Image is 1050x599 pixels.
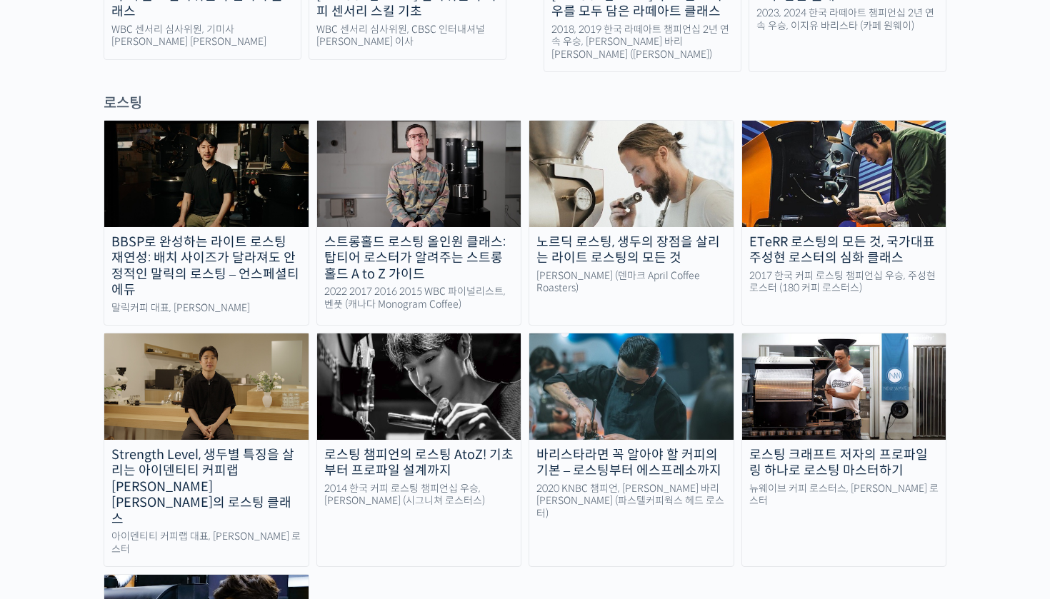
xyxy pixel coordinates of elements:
[104,234,309,298] div: BBSP로 완성하는 라이트 로스팅 재연성: 배치 사이즈가 달라져도 안정적인 말릭의 로스팅 – 언스페셜티 에듀
[104,24,301,49] div: WBC 센서리 심사위원, 기미사 [PERSON_NAME] [PERSON_NAME]
[742,333,946,439] img: coffee-roasting-thumbnail-500x260-1.jpg
[104,94,946,113] div: 로스팅
[45,474,54,485] span: 홈
[221,474,238,485] span: 설정
[104,121,309,226] img: malic-roasting-class_course-thumbnail.jpg
[544,24,741,61] div: 2018, 2019 한국 라떼아트 챔피언십 2년 연속 우승, [PERSON_NAME] 바리[PERSON_NAME] ([PERSON_NAME])
[529,333,734,567] a: 바리스타라면 꼭 알아야 할 커피의 기본 – 로스팅부터 에스프레소까지 2020 KNBC 챔피언, [PERSON_NAME] 바리[PERSON_NAME] (파스텔커피웍스 헤드 로스터)
[529,447,734,479] div: 바리스타라면 꼭 알아야 할 커피의 기본 – 로스팅부터 에스프레소까지
[741,120,947,326] a: ETeRR 로스팅의 모든 것, 국가대표 주성현 로스터의 심화 클래스 2017 한국 커피 로스팅 챔피언십 우승, 주성현 로스터 (180 커피 로스터스)
[742,483,946,508] div: 뉴웨이브 커피 로스터스, [PERSON_NAME] 로스터
[317,121,521,226] img: stronghold-roasting_course-thumbnail.jpg
[749,7,946,32] div: 2023, 2024 한국 라떼아트 챔피언십 2년 연속 우승, 이지유 바리스타 (카페 원웨이)
[104,333,309,567] a: Strength Level, 생두별 특징을 살리는 아이덴티티 커피랩 [PERSON_NAME] [PERSON_NAME]의 로스팅 클래스 아이덴티티 커피랩 대표, [PERSON_...
[316,120,522,326] a: 스트롱홀드 로스팅 올인원 클래스: 탑티어 로스터가 알려주는 스트롱홀드 A to Z 가이드 2022 2017 2016 2015 WBC 파이널리스트, 벤풋 (캐나다 Monogra...
[742,234,946,266] div: ETeRR 로스팅의 모든 것, 국가대표 주성현 로스터의 심화 클래스
[317,333,521,439] img: moonkyujang_thumbnail.jpg
[317,447,521,479] div: 로스팅 챔피언의 로스팅 AtoZ! 기초부터 프로파일 설계까지
[184,453,274,488] a: 설정
[131,475,148,486] span: 대화
[104,447,309,528] div: Strength Level, 생두별 특징을 살리는 아이덴티티 커피랩 [PERSON_NAME] [PERSON_NAME]의 로스팅 클래스
[104,120,309,326] a: BBSP로 완성하는 라이트 로스팅 재연성: 배치 사이즈가 달라져도 안정적인 말릭의 로스팅 – 언스페셜티 에듀 말릭커피 대표, [PERSON_NAME]
[529,121,734,226] img: nordic-roasting-course-thumbnail.jpeg
[529,483,734,520] div: 2020 KNBC 챔피언, [PERSON_NAME] 바리[PERSON_NAME] (파스텔커피웍스 헤드 로스터)
[317,483,521,508] div: 2014 한국 커피 로스팅 챔피언십 우승, [PERSON_NAME] (시그니쳐 로스터스)
[317,286,521,311] div: 2022 2017 2016 2015 WBC 파이널리스트, 벤풋 (캐나다 Monogram Coffee)
[104,530,309,555] div: 아이덴티티 커피랩 대표, [PERSON_NAME] 로스터
[317,234,521,283] div: 스트롱홀드 로스팅 올인원 클래스: 탑티어 로스터가 알려주는 스트롱홀드 A to Z 가이드
[309,24,506,49] div: WBC 센서리 심사위원, CBSC 인터내셔널 [PERSON_NAME] 이사
[529,234,734,266] div: 노르딕 로스팅, 생두의 장점을 살리는 라이트 로스팅의 모든 것
[529,120,734,326] a: 노르딕 로스팅, 생두의 장점을 살리는 라이트 로스팅의 모든 것 [PERSON_NAME] (덴마크 April Coffee Roasters)
[104,333,309,439] img: identity-roasting_course-thumbnail.jpg
[742,447,946,479] div: 로스팅 크래프트 저자의 프로파일링 하나로 로스팅 마스터하기
[742,270,946,295] div: 2017 한국 커피 로스팅 챔피언십 우승, 주성현 로스터 (180 커피 로스터스)
[529,270,734,295] div: [PERSON_NAME] (덴마크 April Coffee Roasters)
[529,333,734,439] img: hyunyoungbang-thumbnail.jpeg
[742,121,946,226] img: eterr-roasting_course-thumbnail.jpg
[94,453,184,488] a: 대화
[4,453,94,488] a: 홈
[104,302,309,315] div: 말릭커피 대표, [PERSON_NAME]
[316,333,522,567] a: 로스팅 챔피언의 로스팅 AtoZ! 기초부터 프로파일 설계까지 2014 한국 커피 로스팅 챔피언십 우승, [PERSON_NAME] (시그니쳐 로스터스)
[741,333,947,567] a: 로스팅 크래프트 저자의 프로파일링 하나로 로스팅 마스터하기 뉴웨이브 커피 로스터스, [PERSON_NAME] 로스터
